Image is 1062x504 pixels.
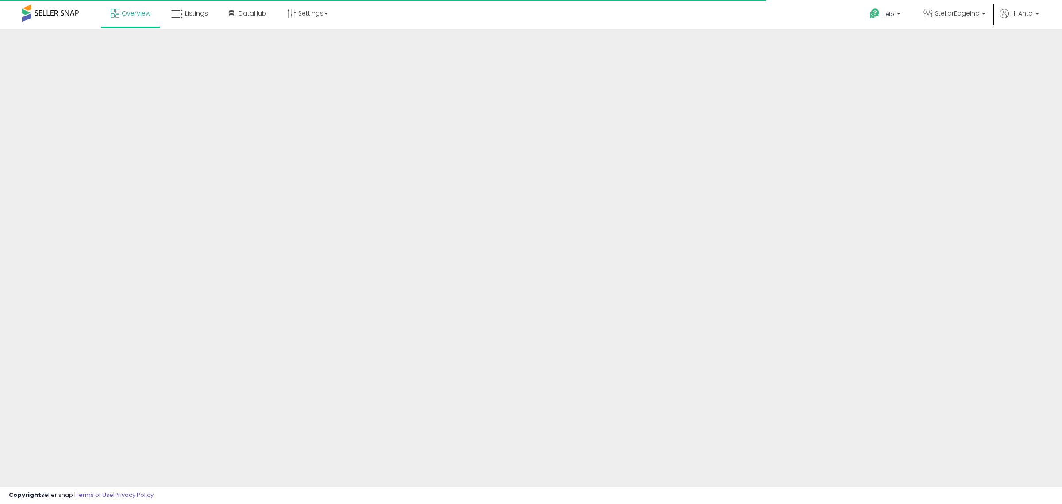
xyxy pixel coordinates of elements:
a: Help [862,1,909,29]
span: Overview [122,9,150,18]
span: Listings [185,9,208,18]
a: Hi Anto [1000,9,1039,29]
span: StellarEdgeInc [935,9,979,18]
span: DataHub [239,9,266,18]
span: Hi Anto [1011,9,1033,18]
i: Get Help [869,8,880,19]
span: Help [882,10,894,18]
